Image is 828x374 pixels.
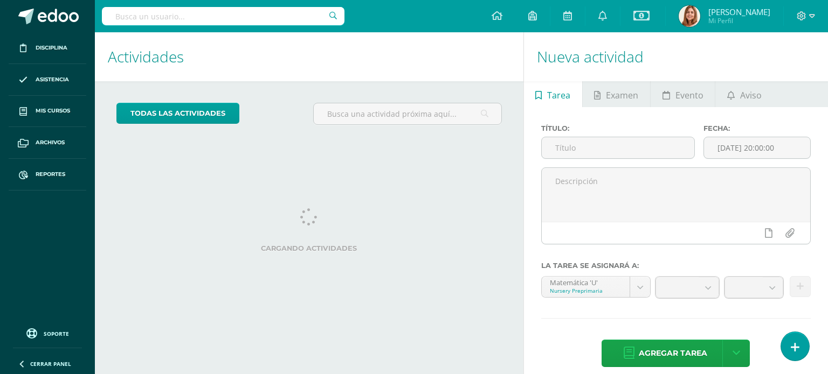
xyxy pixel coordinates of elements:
span: Reportes [36,170,65,179]
label: La tarea se asignará a: [541,262,811,270]
input: Fecha de entrega [704,137,810,158]
a: Mis cursos [9,96,86,128]
span: Soporte [44,330,69,337]
label: Cargando actividades [116,244,502,252]
span: Mis cursos [36,107,70,115]
span: Asistencia [36,75,69,84]
span: [PERSON_NAME] [708,6,770,17]
a: Soporte [13,326,82,340]
label: Fecha: [703,124,811,132]
span: Aviso [740,82,762,108]
span: Tarea [547,82,570,108]
span: Examen [606,82,638,108]
label: Título: [541,124,695,132]
span: Cerrar panel [30,360,71,368]
span: Evento [675,82,703,108]
input: Título [542,137,694,158]
a: Asistencia [9,64,86,96]
div: Matemática 'U' [550,277,622,287]
input: Busca un usuario... [102,7,344,25]
input: Busca una actividad próxima aquí... [314,103,501,124]
a: Examen [583,81,650,107]
div: Nursery Preprimaria [550,287,622,294]
img: eb2ab618cba906d884e32e33fe174f12.png [679,5,700,27]
a: Reportes [9,159,86,190]
a: Tarea [524,81,582,107]
a: Archivos [9,127,86,159]
span: Archivos [36,138,65,147]
span: Mi Perfil [708,16,770,25]
a: Aviso [715,81,773,107]
span: Disciplina [36,44,67,52]
a: todas las Actividades [116,103,239,124]
h1: Actividades [108,32,510,81]
a: Matemática 'U'Nursery Preprimaria [542,277,651,297]
span: Agregar tarea [639,340,707,366]
a: Disciplina [9,32,86,64]
a: Evento [651,81,715,107]
h1: Nueva actividad [537,32,815,81]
